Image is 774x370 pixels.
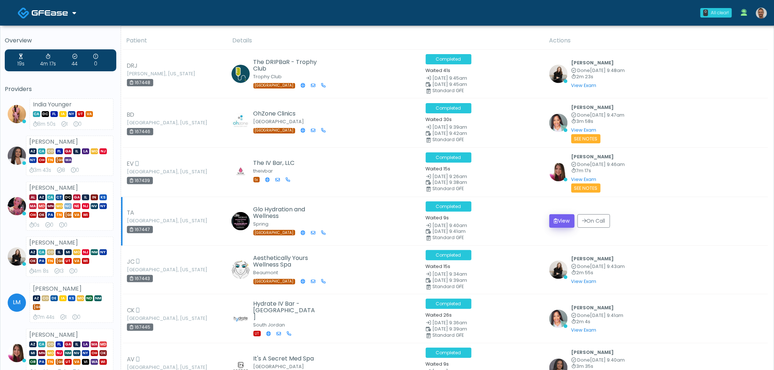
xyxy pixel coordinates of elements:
[571,104,614,110] b: [PERSON_NAME]
[18,7,30,19] img: Docovia
[29,212,37,218] span: OH
[426,116,452,122] small: Waited 30s
[73,195,80,200] span: GA
[549,214,575,228] button: View
[86,295,93,301] span: ND
[91,359,98,365] span: WA
[38,157,45,163] span: OH
[433,320,467,326] span: [DATE] 9:36am
[61,121,68,128] div: 1
[91,341,98,347] span: MA
[571,256,614,262] b: [PERSON_NAME]
[127,121,167,125] small: [GEOGRAPHIC_DATA], [US_STATE]
[253,73,282,80] small: Trophy Club
[571,364,625,369] small: 3m 35s
[38,341,45,347] span: CA
[56,350,63,356] span: NJ
[68,295,75,301] span: KS
[433,88,548,93] div: Standard GFE
[127,324,153,331] div: 167445
[122,32,228,50] th: Patient
[228,32,545,50] th: Details
[91,195,98,200] span: IN
[33,111,40,117] span: CA
[38,249,45,255] span: CA
[73,258,80,264] span: VA
[426,361,449,367] small: Waited 9s
[73,341,80,347] span: IL
[232,65,250,83] img: Robert Deevers
[8,344,26,362] img: Megan McComy
[571,119,625,124] small: 3m 58s
[127,110,134,119] span: BD
[232,310,250,328] img: Keshia Perea
[29,238,78,247] strong: [PERSON_NAME]
[127,177,153,184] div: 167439
[99,359,107,365] span: WI
[127,275,153,282] div: 167443
[33,284,82,293] strong: [PERSON_NAME]
[82,195,89,200] span: IL
[59,222,67,229] div: 0
[38,258,45,264] span: PA
[578,214,610,228] button: On Call
[99,203,107,209] span: NY
[33,295,40,301] span: AZ
[77,111,84,117] span: UT
[47,341,54,347] span: CO
[433,222,467,229] span: [DATE] 9:40am
[56,157,63,163] span: [GEOGRAPHIC_DATA]
[33,121,56,128] div: 8m 50s
[127,79,153,86] div: 167448
[433,186,548,191] div: Standard GFE
[571,349,614,355] b: [PERSON_NAME]
[253,128,295,133] span: [GEOGRAPHIC_DATA]
[433,173,467,180] span: [DATE] 9:26am
[64,148,72,154] span: GA
[571,154,614,160] b: [PERSON_NAME]
[68,111,75,117] span: NY
[571,184,601,193] small: See Notes
[59,295,67,301] span: IA
[127,226,153,233] div: 167447
[571,169,625,173] small: 7m 17s
[426,54,471,64] span: Completed
[57,167,65,174] div: 8
[571,176,597,182] a: View Exam
[71,167,79,174] div: 0
[50,295,58,301] span: DE
[82,148,89,154] span: LA
[426,215,449,221] small: Waited 9s
[64,195,72,200] span: DC
[72,314,80,321] div: 0
[253,355,318,362] h5: It's A Secret Med Spa
[73,359,80,365] span: VA
[45,222,53,229] div: 0
[127,268,167,272] small: [GEOGRAPHIC_DATA], [US_STATE]
[571,60,614,66] b: [PERSON_NAME]
[426,152,471,163] span: Completed
[549,65,568,83] img: Sydney Lundberg
[29,184,78,192] strong: [PERSON_NAME]
[47,195,54,200] span: CA
[6,3,28,25] button: Open LiveChat chat widget
[99,350,107,356] span: OK
[42,111,49,117] span: DC
[82,249,89,255] span: NJ
[93,53,98,68] div: 0
[571,327,597,333] a: View Exam
[590,263,625,269] span: [DATE] 9:43am
[33,304,40,310] span: [GEOGRAPHIC_DATA]
[29,222,40,229] div: 0s
[433,271,467,277] span: [DATE] 9:34am
[31,9,68,16] img: Docovia
[47,350,54,356] span: MO
[73,212,80,218] span: VA
[253,301,318,320] h5: Hydrate IV Bar - [GEOGRAPHIC_DATA]
[29,350,37,356] span: MI
[99,249,107,255] span: NY
[29,258,37,264] span: OK
[64,203,72,209] span: NC
[426,223,541,228] small: Date Created
[38,212,45,218] span: OK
